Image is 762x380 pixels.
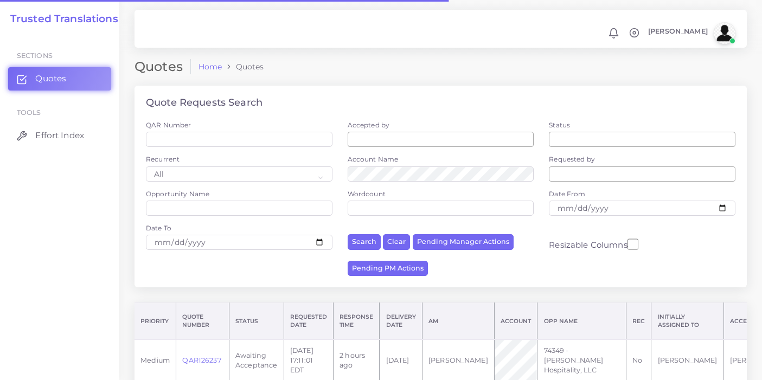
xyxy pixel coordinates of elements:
a: Trusted Translations [3,13,118,25]
span: Sections [17,51,53,60]
label: Date To [146,223,171,233]
label: QAR Number [146,120,191,130]
th: Account [494,303,537,340]
button: Search [348,234,381,250]
li: Quotes [222,61,264,72]
a: Effort Index [8,124,111,147]
h2: Quotes [135,59,191,75]
label: Wordcount [348,189,386,198]
button: Pending PM Actions [348,261,428,276]
a: Home [198,61,222,72]
span: [PERSON_NAME] [648,28,708,35]
th: Response Time [334,303,380,340]
span: Quotes [35,73,66,85]
label: Opportunity Name [146,189,209,198]
th: Quote Number [176,303,229,340]
label: Account Name [348,154,399,164]
th: AM [422,303,494,340]
button: Pending Manager Actions [413,234,514,250]
th: Requested Date [284,303,333,340]
span: medium [140,356,170,364]
th: REC [626,303,651,340]
th: Status [229,303,284,340]
h4: Quote Requests Search [146,97,262,109]
th: Delivery Date [380,303,422,340]
th: Priority [135,303,176,340]
label: Accepted by [348,120,390,130]
label: Status [549,120,570,130]
label: Requested by [549,154,595,164]
th: Opp Name [537,303,626,340]
a: QAR126237 [182,356,221,364]
a: [PERSON_NAME]avatar [643,22,739,44]
span: Effort Index [35,130,84,141]
label: Date From [549,189,585,198]
th: Initially Assigned to [651,303,723,340]
button: Clear [383,234,410,250]
img: avatar [714,22,735,44]
label: Recurrent [146,154,180,164]
a: Quotes [8,67,111,90]
input: Resizable Columns [627,237,638,251]
span: Tools [17,108,41,117]
label: Resizable Columns [549,237,638,251]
